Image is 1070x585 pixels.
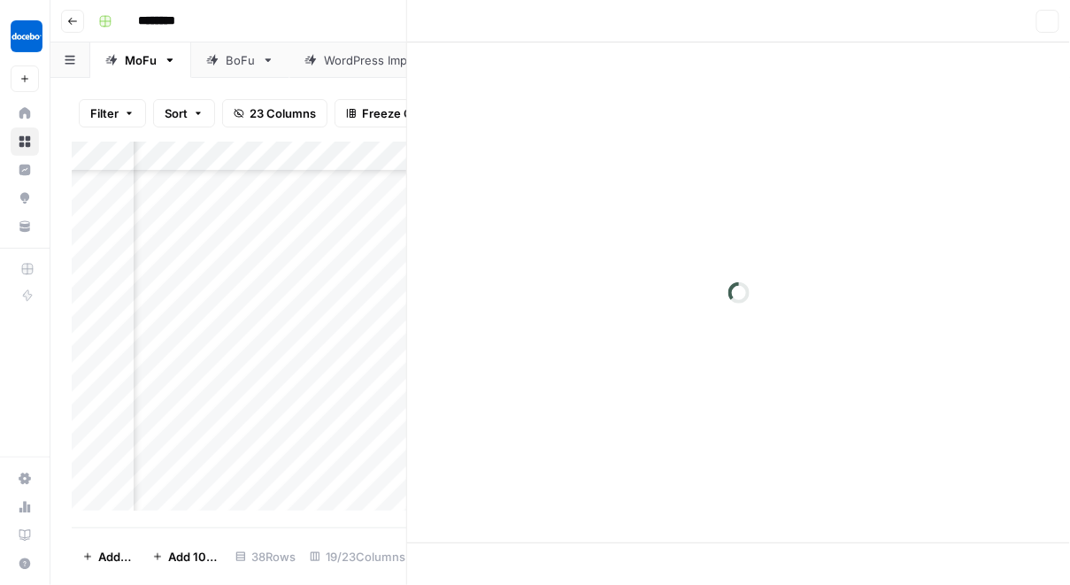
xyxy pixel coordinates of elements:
[11,550,39,578] button: Help + Support
[303,543,412,571] div: 19/23 Columns
[228,543,303,571] div: 38 Rows
[362,104,453,122] span: Freeze Columns
[11,99,39,127] a: Home
[153,99,215,127] button: Sort
[11,493,39,521] a: Usage
[226,51,255,69] div: BoFu
[11,521,39,550] a: Learning Hub
[335,99,465,127] button: Freeze Columns
[165,104,188,122] span: Sort
[222,99,327,127] button: 23 Columns
[289,42,477,78] a: WordPress Import EN
[79,99,146,127] button: Filter
[11,14,39,58] button: Workspace: Docebo
[72,543,142,571] button: Add Row
[11,184,39,212] a: Opportunities
[142,543,228,571] button: Add 10 Rows
[250,104,316,122] span: 23 Columns
[168,548,218,566] span: Add 10 Rows
[11,156,39,184] a: Insights
[98,548,131,566] span: Add Row
[191,42,289,78] a: BoFu
[11,20,42,52] img: Docebo Logo
[125,51,157,69] div: MoFu
[90,42,191,78] a: MoFu
[11,465,39,493] a: Settings
[90,104,119,122] span: Filter
[11,212,39,241] a: Your Data
[324,51,443,69] div: WordPress Import EN
[11,127,39,156] a: Browse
